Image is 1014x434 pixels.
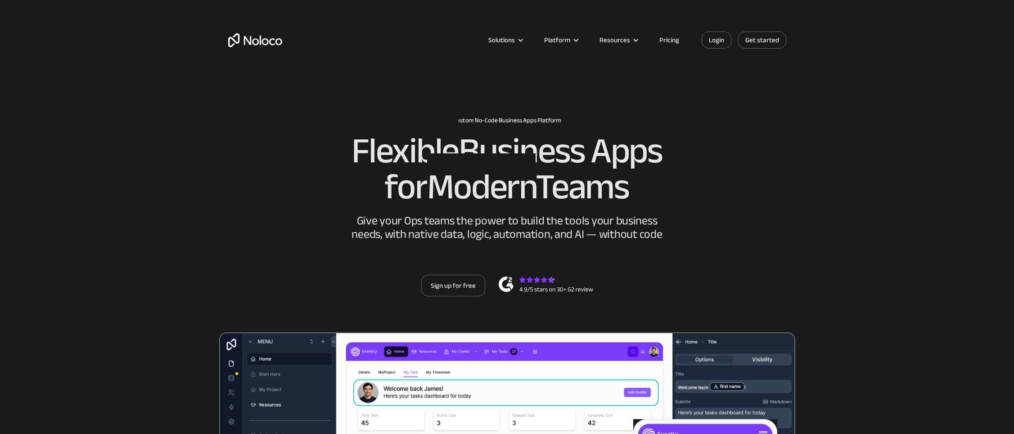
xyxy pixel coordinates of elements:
a: home [228,33,282,47]
h2: Business Apps for Teams [228,133,786,205]
a: Get started [738,31,786,49]
span: Flexible [352,117,459,184]
div: Resources [599,34,630,46]
a: Pricing [648,34,690,46]
div: Platform [533,34,588,46]
div: Platform [544,34,570,46]
div: Solutions [488,34,515,46]
div: Resources [588,34,648,46]
h1: Custom No-Code Business Apps Platform [228,117,786,124]
div: Give your Ops teams the power to build the tools your business needs, with native data, logic, au... [350,214,665,241]
a: Login [702,31,731,49]
div: Solutions [477,34,533,46]
a: Sign up for free [421,275,485,296]
span: Modern [427,153,536,220]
